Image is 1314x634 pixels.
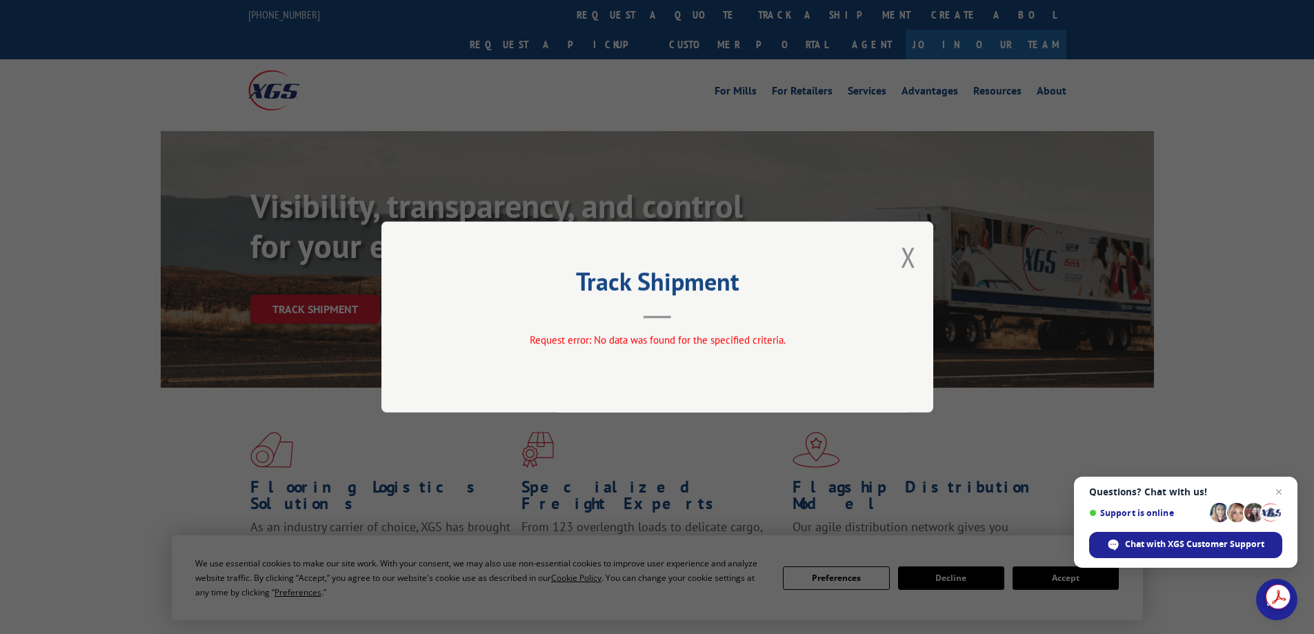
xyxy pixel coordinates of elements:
h2: Track Shipment [450,272,864,298]
span: Chat with XGS Customer Support [1125,538,1264,551]
span: Close chat [1271,484,1287,500]
span: Questions? Chat with us! [1089,486,1282,497]
button: Close modal [901,239,916,275]
span: Request error: No data was found for the specified criteria. [529,333,785,346]
div: Open chat [1256,579,1297,620]
div: Chat with XGS Customer Support [1089,532,1282,558]
span: Support is online [1089,508,1205,518]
